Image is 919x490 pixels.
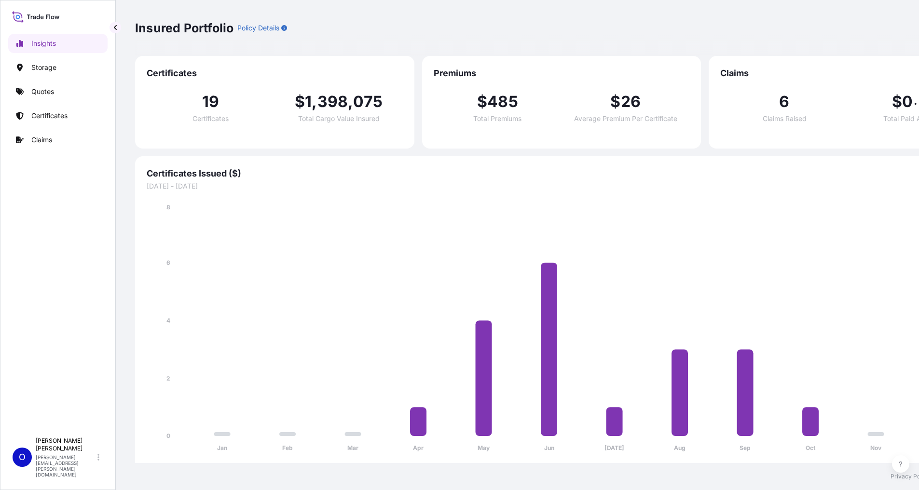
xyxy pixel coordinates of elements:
[31,87,54,96] p: Quotes
[295,94,305,109] span: $
[36,454,96,477] p: [PERSON_NAME][EMAIL_ADDRESS][PERSON_NAME][DOMAIN_NAME]
[914,97,917,105] span: .
[202,94,219,109] span: 19
[36,437,96,452] p: [PERSON_NAME] [PERSON_NAME]
[544,444,554,451] tspan: Jun
[806,444,816,451] tspan: Oct
[621,94,641,109] span: 26
[166,432,170,439] tspan: 0
[166,375,170,382] tspan: 2
[166,204,170,211] tspan: 8
[574,115,677,122] span: Average Premium Per Certificate
[282,444,293,451] tspan: Feb
[312,94,317,109] span: ,
[477,94,487,109] span: $
[8,106,108,125] a: Certificates
[166,259,170,266] tspan: 6
[31,39,56,48] p: Insights
[217,444,227,451] tspan: Jan
[740,444,751,451] tspan: Sep
[892,94,902,109] span: $
[31,111,68,121] p: Certificates
[19,452,26,462] span: O
[347,444,358,451] tspan: Mar
[166,317,170,324] tspan: 4
[317,94,348,109] span: 398
[305,94,312,109] span: 1
[473,115,521,122] span: Total Premiums
[353,94,383,109] span: 075
[31,63,56,72] p: Storage
[8,130,108,150] a: Claims
[31,135,52,145] p: Claims
[902,94,913,109] span: 0
[478,444,490,451] tspan: May
[870,444,882,451] tspan: Nov
[604,444,624,451] tspan: [DATE]
[413,444,424,451] tspan: Apr
[434,68,690,79] span: Premiums
[610,94,620,109] span: $
[779,94,789,109] span: 6
[147,68,403,79] span: Certificates
[487,94,518,109] span: 485
[8,34,108,53] a: Insights
[8,82,108,101] a: Quotes
[348,94,353,109] span: ,
[135,20,233,36] p: Insured Portfolio
[192,115,229,122] span: Certificates
[298,115,380,122] span: Total Cargo Value Insured
[763,115,807,122] span: Claims Raised
[237,23,279,33] p: Policy Details
[8,58,108,77] a: Storage
[674,444,686,451] tspan: Aug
